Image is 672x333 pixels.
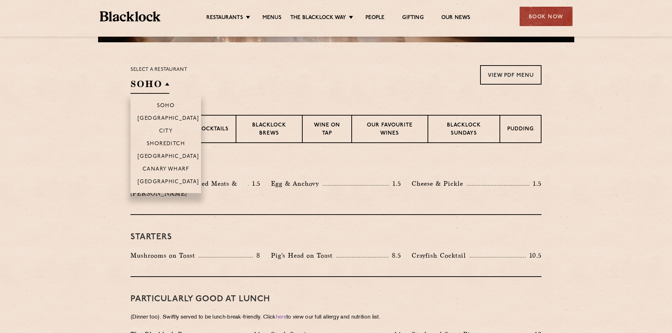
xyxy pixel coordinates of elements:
[310,122,344,138] p: Wine on Tap
[131,295,541,304] h3: PARTICULARLY GOOD AT LUNCH
[412,179,467,189] p: Cheese & Pickle
[138,179,199,186] p: [GEOGRAPHIC_DATA]
[402,14,423,22] a: Gifting
[159,128,173,135] p: City
[131,313,541,322] p: (Dinner too). Swiftly served to be lunch-break-friendly. Click to view our full allergy and nutri...
[359,122,420,138] p: Our favourite wines
[147,141,185,148] p: Shoreditch
[412,251,470,260] p: Crayfish Cocktail
[131,65,187,74] p: Select a restaurant
[529,179,541,188] p: 1.5
[520,7,573,26] div: Book Now
[290,14,346,22] a: The Blacklock Way
[131,161,541,170] h3: Pre Chop Bites
[507,125,534,134] p: Pudding
[276,315,286,320] a: here
[271,179,322,189] p: Egg & Anchovy
[480,65,541,85] a: View PDF Menu
[138,116,199,123] p: [GEOGRAPHIC_DATA]
[526,251,541,260] p: 10.5
[388,251,401,260] p: 8.5
[389,179,401,188] p: 1.5
[197,125,229,134] p: Cocktails
[271,251,336,260] p: Pig's Head on Toast
[441,14,471,22] a: Our News
[249,179,261,188] p: 1.5
[365,14,385,22] a: People
[131,78,169,94] h2: SOHO
[138,154,199,161] p: [GEOGRAPHIC_DATA]
[206,14,243,22] a: Restaurants
[131,233,541,242] h3: Starters
[253,251,260,260] p: 8
[100,11,161,21] img: BL_Textured_Logo-footer-cropped.svg
[435,122,492,138] p: Blacklock Sundays
[243,122,295,138] p: Blacklock Brews
[157,103,175,110] p: Soho
[131,251,199,260] p: Mushrooms on Toast
[143,166,189,173] p: Canary Wharf
[262,14,281,22] a: Menus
